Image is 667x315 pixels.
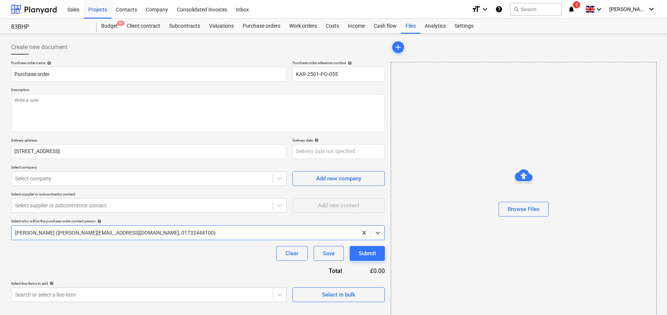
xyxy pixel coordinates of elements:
i: keyboard_arrow_down [647,5,656,14]
a: Budget9+ [97,19,122,34]
span: 1 [573,1,580,8]
span: Create new document [11,43,68,52]
i: keyboard_arrow_down [595,5,603,14]
div: Select who will be the purchase order contact person [11,219,385,224]
i: format_size [472,5,480,14]
a: Income [343,19,369,34]
button: Add new company [293,171,385,186]
iframe: Chat Widget [630,280,667,315]
span: 9+ [117,21,124,26]
i: keyboard_arrow_down [480,5,489,14]
a: Work orders [285,19,321,34]
a: Subcontracts [165,19,205,34]
span: help [346,61,352,65]
i: notifications [568,5,575,14]
a: Files [401,19,420,34]
button: Select in bulk [293,287,385,302]
span: help [45,61,51,65]
div: Select line-items to add [11,281,287,286]
div: Browse Files [508,204,540,214]
p: Delivery address [11,138,287,144]
div: Save [323,249,335,258]
button: Search [510,3,562,15]
a: Costs [321,19,343,34]
div: 83BHP [11,23,88,31]
span: search [513,6,519,12]
div: Total [289,267,354,275]
a: Client contract [122,19,165,34]
span: add [394,43,403,52]
div: Purchase order name [11,60,287,65]
p: Description [11,87,385,94]
button: Submit [350,246,385,261]
div: Clear [285,249,298,258]
button: Clear [276,246,308,261]
a: Valuations [205,19,238,34]
span: help [48,281,54,285]
button: Browse Files [499,202,549,217]
p: Select company [11,165,287,171]
input: Delivery date not specified [293,144,385,159]
span: help [313,138,319,142]
a: Settings [450,19,478,34]
i: Knowledge base [495,5,503,14]
span: help [96,219,102,224]
div: Delivery date [293,138,385,143]
input: Reference number [293,67,385,82]
button: Save [314,246,344,261]
input: Document name [11,67,287,82]
input: Delivery address [11,144,287,159]
div: Submit [359,249,376,258]
a: Cash flow [369,19,401,34]
a: Purchase orders [238,19,285,34]
div: £0.00 [354,267,385,275]
div: Budget [97,19,122,34]
span: [PERSON_NAME] [609,6,646,12]
a: Analytics [420,19,450,34]
div: Select in bulk [322,290,355,300]
div: Add new company [316,174,361,183]
p: Select supplier or subcontractor contact [11,192,287,198]
div: Purchase order reference number [293,60,385,65]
